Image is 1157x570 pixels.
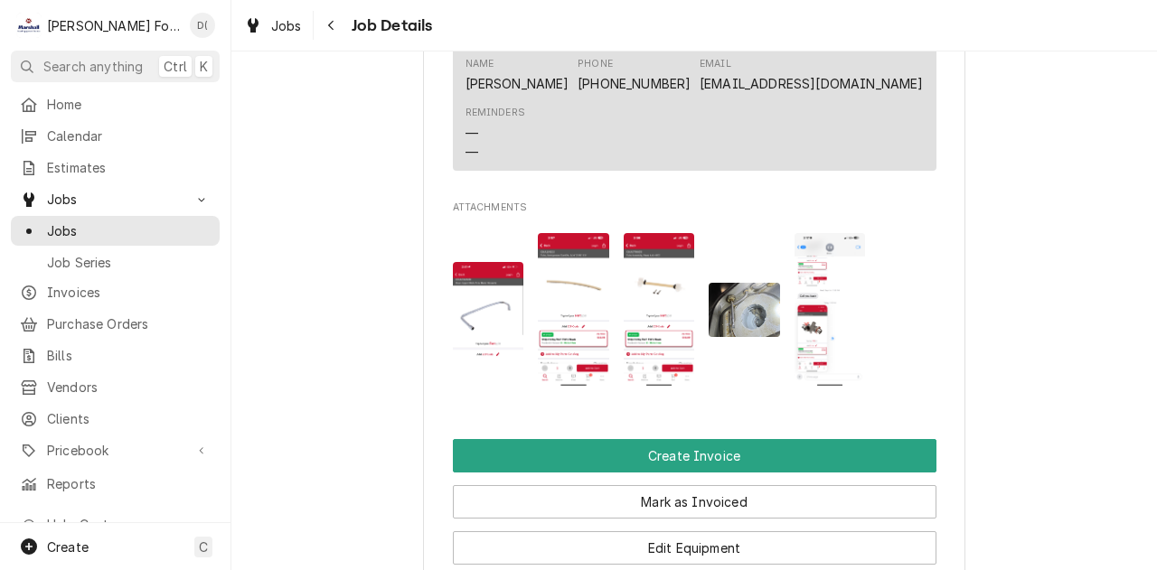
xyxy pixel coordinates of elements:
a: Jobs [11,216,220,246]
span: Attachments [453,201,936,215]
span: Calendar [47,126,211,145]
a: Invoices [11,277,220,307]
div: Email [700,57,923,93]
div: David Testa (92)'s Avatar [190,13,215,38]
img: bLiwFvJ8QwOP6omZ4n31 [709,283,780,336]
span: Home [47,95,211,114]
div: Reminders [466,106,525,120]
div: Phone [578,57,691,93]
span: Job Series [47,253,211,272]
div: Name [466,57,494,71]
div: D( [190,13,215,38]
span: Clients [47,409,211,428]
div: Attachments [453,201,936,401]
span: Jobs [47,190,183,209]
a: Calendar [11,121,220,151]
span: K [200,57,208,76]
div: Location Contact [453,30,936,179]
button: Create Invoice [453,439,936,472]
button: Edit Equipment [453,531,936,565]
a: Home [11,89,220,119]
span: Help Center [47,515,209,534]
span: Search anything [43,57,143,76]
span: Pricebook [47,441,183,460]
a: Purchase Orders [11,309,220,339]
span: Job Details [346,14,433,38]
span: Reports [47,474,211,493]
a: Go to Pricebook [11,435,220,465]
button: Navigate back [317,11,346,40]
span: Attachments [453,219,936,401]
span: Purchase Orders [47,314,211,333]
span: C [199,537,208,556]
a: Jobs [237,11,309,41]
div: — [466,124,478,143]
button: Search anythingCtrlK [11,51,220,82]
span: Create [47,539,89,555]
div: Location Contact List [453,47,936,179]
span: Bills [47,346,211,365]
span: Ctrl [164,57,187,76]
span: Estimates [47,158,211,177]
img: SimYkfcsQWaJWiNPFkoL [795,233,866,388]
a: Estimates [11,153,220,182]
div: M [16,13,42,38]
a: Bills [11,341,220,370]
a: [PHONE_NUMBER] [578,76,691,91]
div: Name [466,57,569,93]
a: [EMAIL_ADDRESS][DOMAIN_NAME] [700,76,923,91]
span: Jobs [47,221,211,240]
span: Vendors [47,378,211,397]
a: Vendors [11,372,220,402]
div: Phone [578,57,613,71]
div: Button Group Row [453,439,936,472]
img: AJQjmCutQmiNheYJ4IEx [538,233,609,388]
div: [PERSON_NAME] [466,74,569,93]
img: G69DT0GWQZq5REjEXUQB [624,233,695,388]
button: Mark as Invoiced [453,485,936,519]
a: Reports [11,469,220,499]
a: Go to Help Center [11,509,220,539]
img: dI4lQqXLQWu2WEOVLvxM [453,262,524,358]
div: Reminders [466,106,525,161]
div: [PERSON_NAME] Food Equipment Service [47,16,180,35]
div: — [466,143,478,162]
a: Job Series [11,248,220,277]
div: Marshall Food Equipment Service's Avatar [16,13,42,38]
div: Email [700,57,731,71]
span: Invoices [47,283,211,302]
div: Contact [453,47,936,171]
div: Button Group Row [453,472,936,519]
div: Button Group Row [453,519,936,565]
a: Go to Jobs [11,184,220,214]
span: Jobs [271,16,302,35]
a: Clients [11,404,220,434]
